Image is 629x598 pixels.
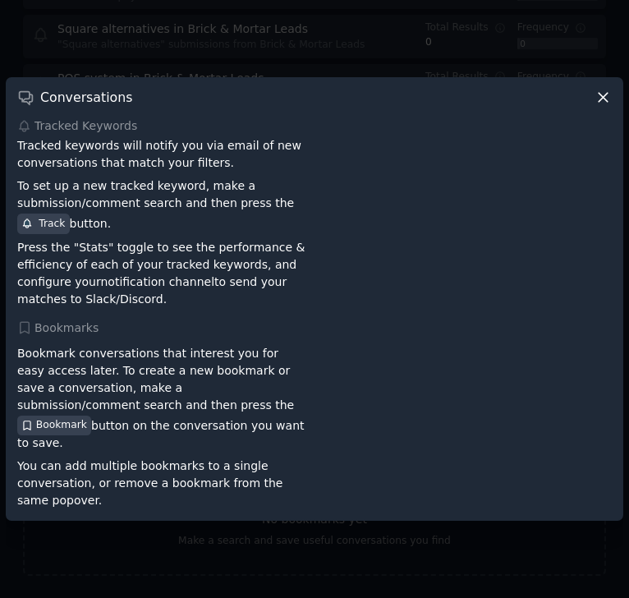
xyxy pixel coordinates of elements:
[36,418,87,433] span: Bookmark
[17,345,309,452] p: Bookmark conversations that interest you for easy access later. To create a new bookmark or save ...
[17,320,612,337] div: Bookmarks
[100,275,214,288] a: notification channel
[40,89,132,106] h3: Conversations
[17,239,309,308] p: Press the "Stats" toggle to see the performance & efficiency of each of your tracked keywords, an...
[320,339,612,487] iframe: YouTube video player
[320,137,612,285] iframe: YouTube video player
[17,458,309,509] p: You can add multiple bookmarks to a single conversation, or remove a bookmark from the same popover.
[21,217,65,232] div: Track
[17,137,309,172] p: Tracked keywords will notify you via email of new conversations that match your filters.
[17,117,612,135] div: Tracked Keywords
[17,177,309,232] p: To set up a new tracked keyword, make a submission/comment search and then press the button.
